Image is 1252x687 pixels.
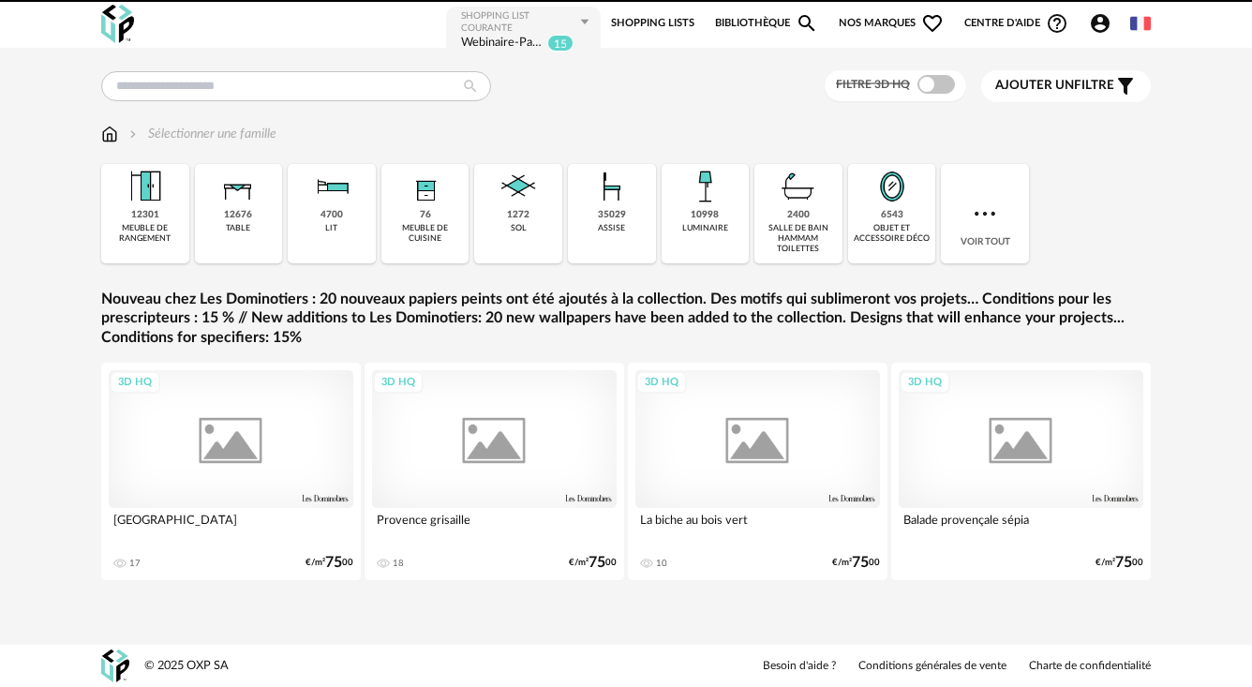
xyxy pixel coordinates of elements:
[715,5,818,42] a: BibliothèqueMagnify icon
[123,164,168,209] img: Meuble%20de%20rangement.png
[129,558,141,569] div: 17
[320,209,343,221] div: 4700
[107,223,184,245] div: meuble de rangement
[598,209,626,221] div: 35029
[131,209,159,221] div: 12301
[763,659,836,674] a: Besoin d'aide ?
[1089,12,1111,35] span: Account Circle icon
[109,508,353,545] div: [GEOGRAPHIC_DATA]
[110,371,160,395] div: 3D HQ
[216,164,261,209] img: Table.png
[1046,12,1068,35] span: Help Circle Outline icon
[899,508,1143,545] div: Balade provençale sépia
[547,35,574,52] sup: 15
[611,5,694,42] a: Shopping Lists
[101,650,129,682] img: OXP
[325,557,342,569] span: 75
[970,199,1000,229] img: more.7b13dc1.svg
[836,79,910,90] span: Filtre 3D HQ
[981,70,1151,102] button: Ajouter unfiltre Filter icon
[306,557,353,569] div: €/m² 00
[891,363,1151,580] a: 3D HQ Balade provençale sépia €/m²7500
[881,209,903,221] div: 6543
[126,125,276,143] div: Sélectionner une famille
[224,209,252,221] div: 12676
[1114,75,1137,97] span: Filter icon
[589,557,605,569] span: 75
[589,164,634,209] img: Assise.png
[691,209,719,221] div: 10998
[226,223,250,233] div: table
[569,557,617,569] div: €/m² 00
[373,371,424,395] div: 3D HQ
[1029,659,1151,674] a: Charte de confidentialité
[461,35,544,52] div: Webinaire-PaletteCAD-UP-23sept
[921,12,944,35] span: Heart Outline icon
[760,223,837,255] div: salle de bain hammam toilettes
[628,363,887,580] a: 3D HQ La biche au bois vert 10 €/m²7500
[420,209,431,221] div: 76
[598,223,625,233] div: assise
[964,12,1068,35] span: Centre d'aideHelp Circle Outline icon
[461,10,578,35] div: Shopping List courante
[635,508,880,545] div: La biche au bois vert
[1089,12,1120,35] span: Account Circle icon
[403,164,448,209] img: Rangement.png
[144,658,229,674] div: © 2025 OXP SA
[832,557,880,569] div: €/m² 00
[682,223,728,233] div: luminaire
[309,164,354,209] img: Literie.png
[101,125,118,143] img: svg+xml;base64,PHN2ZyB3aWR0aD0iMTYiIGhlaWdodD0iMTciIHZpZXdCb3g9IjAgMCAxNiAxNyIgZmlsbD0ibm9uZSIgeG...
[839,5,944,42] span: Nos marques
[636,371,687,395] div: 3D HQ
[995,78,1114,94] span: filtre
[387,223,464,245] div: meuble de cuisine
[365,363,624,580] a: 3D HQ Provence grisaille 18 €/m²7500
[325,223,337,233] div: lit
[126,125,141,143] img: svg+xml;base64,PHN2ZyB3aWR0aD0iMTYiIGhlaWdodD0iMTYiIHZpZXdCb3g9IjAgMCAxNiAxNiIgZmlsbD0ibm9uZSIgeG...
[496,164,541,209] img: Sol.png
[870,164,915,209] img: Miroir.png
[656,558,667,569] div: 10
[852,557,869,569] span: 75
[1115,557,1132,569] span: 75
[393,558,404,569] div: 18
[900,371,950,395] div: 3D HQ
[507,209,529,221] div: 1272
[796,12,818,35] span: Magnify icon
[101,290,1151,348] a: Nouveau chez Les Dominotiers : 20 nouveaux papiers peints ont été ajoutés à la collection. Des mo...
[776,164,821,209] img: Salle%20de%20bain.png
[101,363,361,580] a: 3D HQ [GEOGRAPHIC_DATA] 17 €/m²7500
[1130,13,1151,34] img: fr
[787,209,810,221] div: 2400
[854,223,931,245] div: objet et accessoire déco
[941,164,1029,263] div: Voir tout
[995,79,1074,92] span: Ajouter un
[101,5,134,43] img: OXP
[1095,557,1143,569] div: €/m² 00
[858,659,1006,674] a: Conditions générales de vente
[372,508,617,545] div: Provence grisaille
[682,164,727,209] img: Luminaire.png
[511,223,527,233] div: sol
